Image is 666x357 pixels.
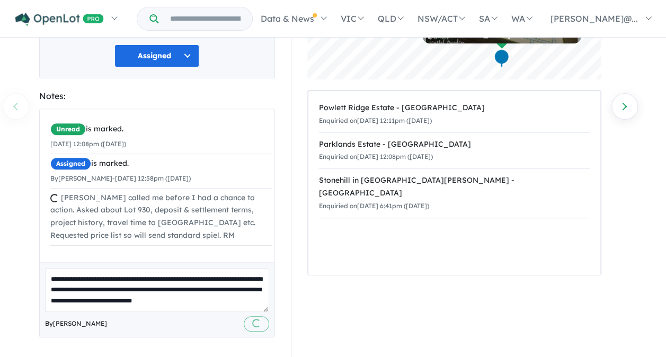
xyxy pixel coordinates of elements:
button: Assigned [114,44,199,67]
img: Openlot PRO Logo White [15,13,104,26]
a: Stonehill in [GEOGRAPHIC_DATA][PERSON_NAME] - [GEOGRAPHIC_DATA]Enquiried on[DATE] 6:41pm ([DATE]) [319,168,590,218]
div: Map marker [493,49,509,68]
small: Enquiried on [DATE] 12:11pm ([DATE]) [319,117,432,124]
div: Notes: [39,89,275,103]
span: Assigned [50,157,91,170]
div: is marked. [50,123,272,136]
div: Stonehill in [GEOGRAPHIC_DATA][PERSON_NAME] - [GEOGRAPHIC_DATA] [319,174,590,200]
a: Parklands Estate - [GEOGRAPHIC_DATA]Enquiried on[DATE] 12:08pm ([DATE]) [319,132,590,169]
div: Parklands Estate - [GEOGRAPHIC_DATA] [428,23,576,38]
span: By [PERSON_NAME] [45,318,107,329]
div: Powlett Ridge Estate - [GEOGRAPHIC_DATA] [319,102,590,114]
small: Enquiried on [DATE] 12:08pm ([DATE]) [319,153,433,160]
input: Try estate name, suburb, builder or developer [161,7,250,30]
small: [DATE] 12:08pm ([DATE]) [50,140,126,148]
span: [PERSON_NAME] called me before I had a chance to action. Asked about Lot 930, deposit & settlemen... [50,193,255,240]
small: By [PERSON_NAME] - [DATE] 12:58pm ([DATE]) [50,174,191,182]
div: is marked. [50,157,272,170]
span: [PERSON_NAME]@... [550,13,638,24]
a: Powlett Ridge Estate - [GEOGRAPHIC_DATA]Enquiried on[DATE] 12:11pm ([DATE]) [319,96,590,133]
span: Unread [50,123,86,136]
div: Parklands Estate - [GEOGRAPHIC_DATA] [319,138,590,151]
small: Enquiried on [DATE] 6:41pm ([DATE]) [319,202,429,210]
